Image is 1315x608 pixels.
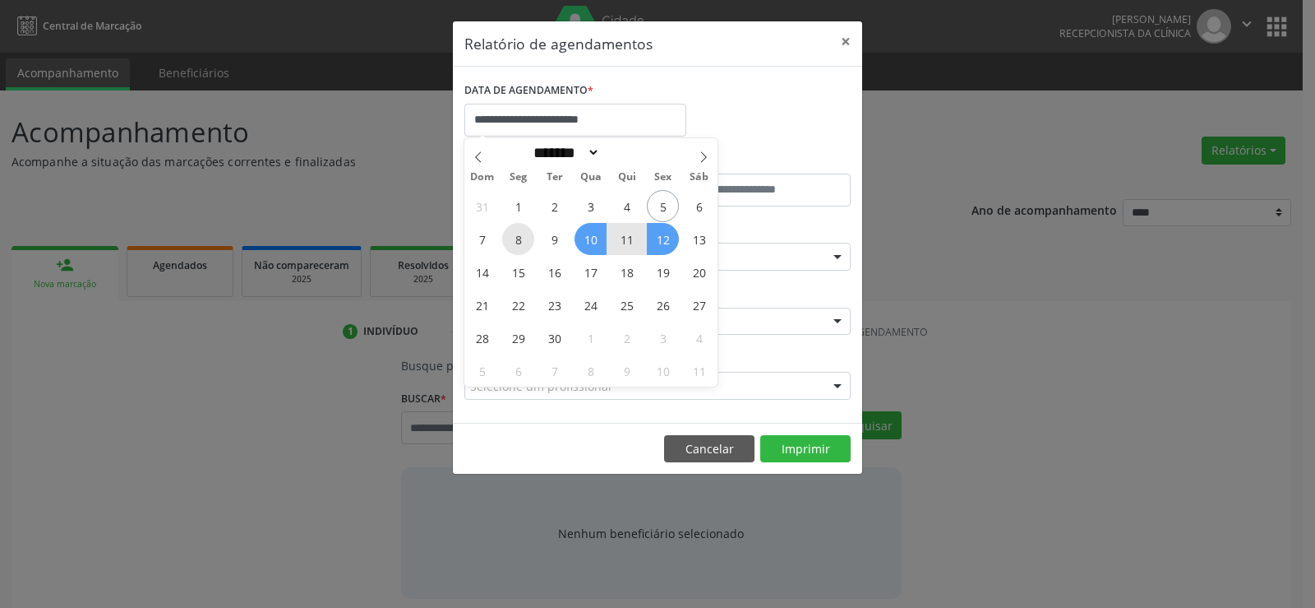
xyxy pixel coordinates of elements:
label: DATA DE AGENDAMENTO [464,78,593,104]
span: Setembro 26, 2025 [647,289,679,321]
span: Setembro 9, 2025 [538,223,570,255]
span: Setembro 4, 2025 [611,190,643,222]
span: Setembro 8, 2025 [502,223,534,255]
span: Setembro 15, 2025 [502,256,534,288]
span: Setembro 19, 2025 [647,256,679,288]
span: Setembro 11, 2025 [611,223,643,255]
span: Outubro 3, 2025 [647,322,679,354]
span: Setembro 3, 2025 [574,190,607,222]
span: Setembro 5, 2025 [647,190,679,222]
select: Month [528,144,600,161]
span: Outubro 4, 2025 [683,322,715,354]
span: Setembro 16, 2025 [538,256,570,288]
button: Cancelar [664,435,754,463]
input: Year [600,144,654,161]
span: Outubro 10, 2025 [647,355,679,387]
span: Setembro 24, 2025 [574,289,607,321]
span: Outubro 6, 2025 [502,355,534,387]
span: Agosto 31, 2025 [466,190,498,222]
span: Outubro 8, 2025 [574,355,607,387]
span: Setembro 2, 2025 [538,190,570,222]
span: Setembro 29, 2025 [502,322,534,354]
span: Qui [609,172,645,183]
span: Outubro 2, 2025 [611,322,643,354]
h5: Relatório de agendamentos [464,33,653,54]
span: Setembro 23, 2025 [538,289,570,321]
span: Setembro 12, 2025 [647,223,679,255]
span: Selecione um profissional [470,378,611,395]
span: Setembro 6, 2025 [683,190,715,222]
span: Outubro 1, 2025 [574,322,607,354]
span: Setembro 22, 2025 [502,289,534,321]
span: Qua [573,172,609,183]
span: Ter [537,172,573,183]
button: Imprimir [760,435,851,463]
span: Setembro 17, 2025 [574,256,607,288]
span: Outubro 11, 2025 [683,355,715,387]
span: Setembro 25, 2025 [611,289,643,321]
span: Outubro 9, 2025 [611,355,643,387]
button: Close [829,21,862,62]
span: Sex [645,172,681,183]
span: Seg [501,172,537,183]
span: Setembro 27, 2025 [683,289,715,321]
span: Setembro 21, 2025 [466,289,498,321]
span: Outubro 5, 2025 [466,355,498,387]
span: Setembro 7, 2025 [466,223,498,255]
span: Setembro 30, 2025 [538,322,570,354]
span: Setembro 13, 2025 [683,223,715,255]
span: Dom [464,172,501,183]
span: Setembro 20, 2025 [683,256,715,288]
span: Setembro 10, 2025 [574,223,607,255]
span: Sáb [681,172,717,183]
span: Setembro 28, 2025 [466,322,498,354]
label: ATÉ [662,148,851,174]
span: Outubro 7, 2025 [538,355,570,387]
span: Setembro 18, 2025 [611,256,643,288]
span: Setembro 1, 2025 [502,190,534,222]
span: Setembro 14, 2025 [466,256,498,288]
